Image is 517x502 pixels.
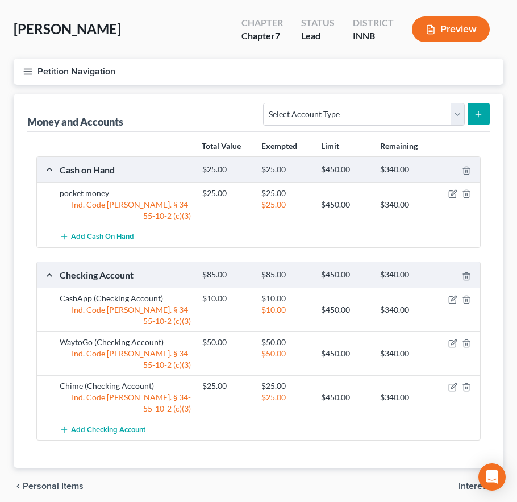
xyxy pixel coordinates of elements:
div: Ind. Code [PERSON_NAME]. § 34-55-10-2 (c)(3) [54,392,197,414]
div: Ind. Code [PERSON_NAME]. § 34-55-10-2 (c)(3) [54,199,197,222]
span: Interests [458,482,494,491]
div: $25.00 [256,380,315,392]
button: Interests chevron_right [458,482,503,491]
div: $450.00 [315,348,374,359]
div: $10.00 [256,293,315,304]
div: $50.00 [197,337,256,348]
button: Add Checking Account [60,419,145,440]
span: [PERSON_NAME] [14,20,121,37]
div: WaytoGo (Checking Account) [54,337,197,348]
div: $25.00 [197,188,256,199]
div: $10.00 [256,304,315,316]
strong: Remaining [380,141,418,151]
div: Status [301,16,335,30]
button: Preview [412,16,490,42]
div: $450.00 [315,392,374,403]
div: $25.00 [256,188,315,199]
div: $340.00 [374,392,433,403]
div: $450.00 [315,199,374,210]
strong: Limit [321,141,339,151]
div: $25.00 [256,392,315,403]
div: $450.00 [315,304,374,316]
div: $85.00 [256,269,315,280]
span: Add Cash on Hand [71,233,134,242]
div: $340.00 [374,199,433,210]
div: Cash on Hand [54,164,197,176]
div: CashApp (Checking Account) [54,293,197,304]
button: chevron_left Personal Items [14,482,84,491]
div: $450.00 [315,269,374,280]
div: Chapter [241,30,283,43]
span: Add Checking Account [71,425,145,434]
div: Chapter [241,16,283,30]
div: $10.00 [197,293,256,304]
div: $340.00 [374,348,433,359]
div: $340.00 [374,304,433,316]
div: $50.00 [256,348,315,359]
div: Money and Accounts [27,115,123,128]
div: Checking Account [54,269,197,281]
div: $340.00 [374,164,433,175]
div: INNB [353,30,394,43]
span: 7 [275,30,280,41]
strong: Total Value [202,141,241,151]
div: pocket money [54,188,197,199]
div: $85.00 [197,269,256,280]
div: Chime (Checking Account) [54,380,197,392]
div: Open Intercom Messenger [478,463,506,491]
strong: Exempted [261,141,297,151]
div: $25.00 [197,164,256,175]
div: Lead [301,30,335,43]
div: $25.00 [197,380,256,392]
div: Ind. Code [PERSON_NAME]. § 34-55-10-2 (c)(3) [54,304,197,327]
button: Add Cash on Hand [60,226,134,247]
button: Petition Navigation [14,59,503,85]
div: Ind. Code [PERSON_NAME]. § 34-55-10-2 (c)(3) [54,348,197,371]
div: District [353,16,394,30]
div: $25.00 [256,164,315,175]
div: $25.00 [256,199,315,210]
div: $50.00 [256,337,315,348]
i: chevron_left [14,482,23,491]
span: Personal Items [23,482,84,491]
div: $450.00 [315,164,374,175]
div: $340.00 [374,269,433,280]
